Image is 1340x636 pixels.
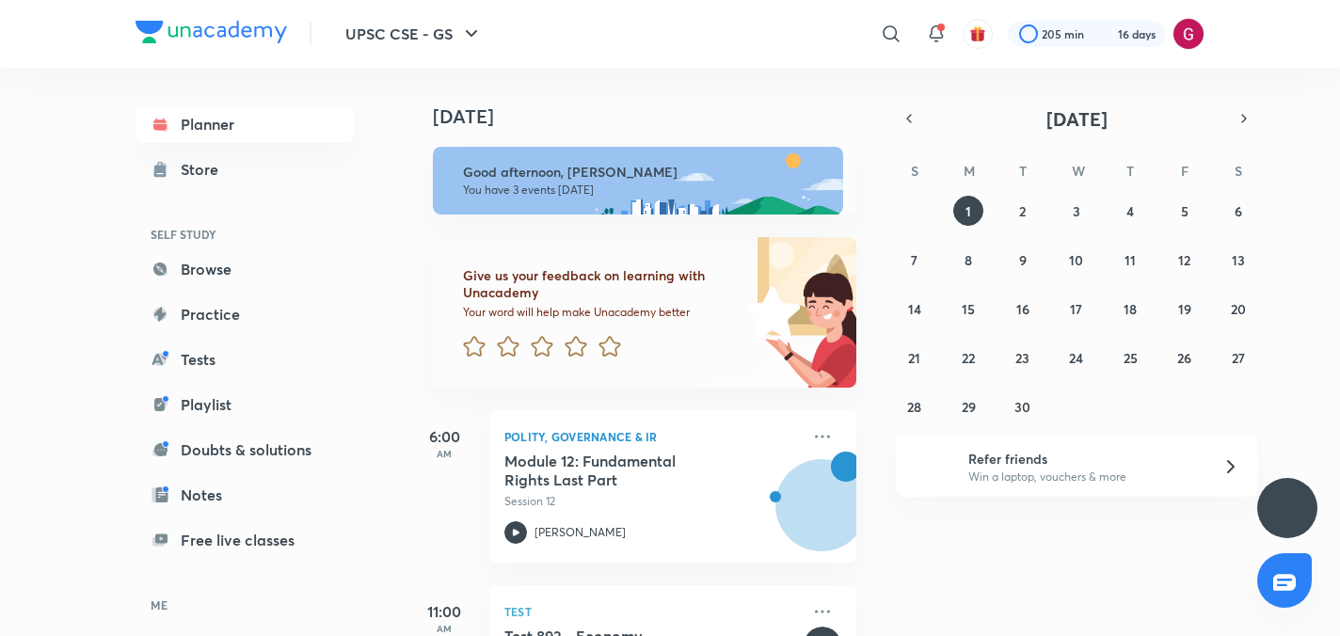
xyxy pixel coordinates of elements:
abbr: Friday [1181,162,1188,180]
button: September 5, 2025 [1170,196,1200,226]
img: avatar [969,25,986,42]
img: Company Logo [136,21,287,43]
img: unacademy [753,452,856,581]
button: September 30, 2025 [1008,391,1038,421]
img: Gargi Goswami [1172,18,1204,50]
abbr: September 17, 2025 [1070,300,1082,318]
p: Test [504,600,800,623]
button: September 26, 2025 [1170,342,1200,373]
button: September 14, 2025 [900,294,930,324]
p: You have 3 events [DATE] [463,183,826,198]
p: Session 12 [504,493,800,510]
button: [DATE] [922,105,1231,132]
abbr: September 25, 2025 [1124,349,1138,367]
abbr: September 2, 2025 [1019,202,1026,220]
p: [PERSON_NAME] [534,524,626,541]
a: Tests [136,341,354,378]
h4: [DATE] [433,105,875,128]
button: September 9, 2025 [1008,245,1038,275]
abbr: September 8, 2025 [965,251,972,269]
abbr: Thursday [1126,162,1134,180]
a: Playlist [136,386,354,423]
button: September 2, 2025 [1008,196,1038,226]
abbr: September 13, 2025 [1232,251,1245,269]
abbr: Monday [964,162,975,180]
a: Notes [136,476,354,514]
p: Polity, Governance & IR [504,425,800,448]
abbr: September 30, 2025 [1014,398,1030,416]
abbr: September 3, 2025 [1073,202,1080,220]
abbr: September 28, 2025 [907,398,921,416]
img: referral [911,448,949,485]
abbr: September 6, 2025 [1235,202,1242,220]
button: September 27, 2025 [1223,342,1253,373]
abbr: September 18, 2025 [1124,300,1137,318]
abbr: September 22, 2025 [962,349,975,367]
abbr: September 5, 2025 [1181,202,1188,220]
h6: Refer friends [968,449,1200,469]
abbr: September 1, 2025 [965,202,971,220]
abbr: September 14, 2025 [908,300,921,318]
a: Browse [136,250,354,288]
abbr: September 23, 2025 [1015,349,1029,367]
button: UPSC CSE - GS [334,15,494,53]
abbr: September 29, 2025 [962,398,976,416]
button: September 12, 2025 [1170,245,1200,275]
img: ttu [1276,497,1299,519]
h6: ME [136,589,354,621]
button: September 6, 2025 [1223,196,1253,226]
button: September 1, 2025 [953,196,983,226]
button: September 10, 2025 [1061,245,1092,275]
p: Your word will help make Unacademy better [463,305,738,320]
button: September 8, 2025 [953,245,983,275]
abbr: September 24, 2025 [1069,349,1083,367]
button: September 21, 2025 [900,342,930,373]
abbr: Saturday [1235,162,1242,180]
abbr: September 16, 2025 [1016,300,1029,318]
abbr: September 10, 2025 [1069,251,1083,269]
button: September 24, 2025 [1061,342,1092,373]
abbr: September 15, 2025 [962,300,975,318]
div: Store [181,158,230,181]
abbr: September 9, 2025 [1019,251,1027,269]
abbr: September 21, 2025 [908,349,920,367]
img: afternoon [433,147,843,215]
button: September 19, 2025 [1170,294,1200,324]
p: Win a laptop, vouchers & more [968,469,1200,485]
span: [DATE] [1046,106,1108,132]
a: Practice [136,295,354,333]
h6: Give us your feedback on learning with Unacademy [463,267,738,301]
button: September 17, 2025 [1061,294,1092,324]
a: Planner [136,105,354,143]
abbr: Sunday [911,162,918,180]
abbr: September 27, 2025 [1232,349,1245,367]
button: September 18, 2025 [1115,294,1145,324]
a: Free live classes [136,521,354,559]
button: September 11, 2025 [1115,245,1145,275]
button: September 25, 2025 [1115,342,1145,373]
p: AM [407,623,482,634]
button: September 23, 2025 [1008,342,1038,373]
img: streak [1095,24,1114,43]
abbr: Wednesday [1072,162,1085,180]
abbr: September 12, 2025 [1178,251,1190,269]
abbr: September 4, 2025 [1126,202,1134,220]
abbr: Tuesday [1019,162,1027,180]
h6: Good afternoon, [PERSON_NAME] [463,164,826,181]
button: avatar [963,19,993,49]
button: September 28, 2025 [900,391,930,421]
h5: 11:00 [407,600,482,623]
a: Doubts & solutions [136,431,354,469]
abbr: September 11, 2025 [1125,251,1136,269]
button: September 13, 2025 [1223,245,1253,275]
button: September 7, 2025 [900,245,930,275]
h6: SELF STUDY [136,218,354,250]
p: AM [407,448,482,459]
abbr: September 26, 2025 [1177,349,1191,367]
abbr: September 7, 2025 [911,251,917,269]
button: September 15, 2025 [953,294,983,324]
button: September 20, 2025 [1223,294,1253,324]
h5: Module 12: Fundamental Rights Last Part [504,452,739,489]
abbr: September 19, 2025 [1178,300,1191,318]
a: Store [136,151,354,188]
